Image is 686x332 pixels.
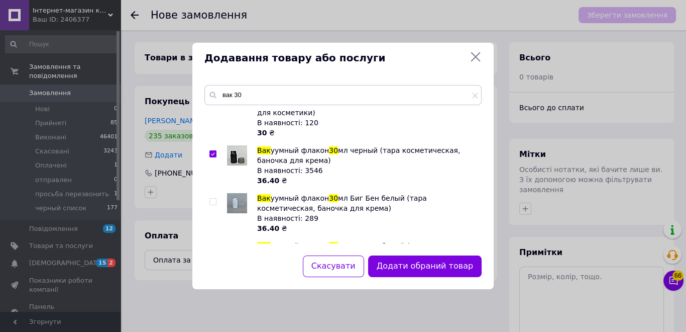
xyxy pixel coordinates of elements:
img: Вакуумный флакон 30 мл черный (тара косметическая, баночка для крема) [227,145,247,165]
span: уумный флакон [271,194,329,202]
span: уумный флакон [271,242,329,250]
span: Додавання товару або послуги [204,51,466,65]
span: уумный флакон [271,146,329,154]
span: мл Биг Бен белый (тара косметическая, баночка для крема) [257,194,427,212]
div: ₴ [257,223,476,233]
div: В наявності: 3546 [257,165,476,176]
span: мл черный (тара косметическая, баночка для крема) [257,146,460,164]
span: Вак [257,146,271,154]
span: 30 [329,146,338,154]
span: 30 [329,242,338,250]
div: В наявності: 289 [257,213,476,223]
div: ₴ [257,128,476,138]
b: 30 [257,129,267,137]
b: 36.40 [257,224,279,232]
span: мл Биг Бен белый (тара косметическая, баночка для крема) [257,242,427,260]
button: Додати обраний товар [368,256,482,277]
img: Вакуумный флакон 30 мл Биг Бен белый (тара косметическая, баночка для крема) [227,193,247,213]
input: Пошук за товарами та послугами [204,85,482,105]
span: 30 [329,194,338,202]
span: Вак [257,194,271,202]
div: В наявності: 120 [257,118,476,128]
b: 36.40 [257,177,279,185]
span: Вак [257,242,271,250]
button: Скасувати [303,256,364,277]
div: ₴ [257,176,476,186]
